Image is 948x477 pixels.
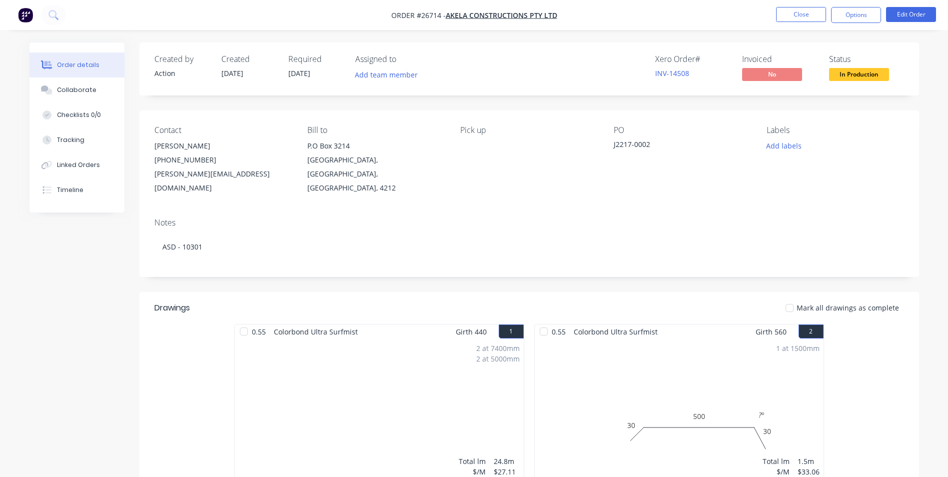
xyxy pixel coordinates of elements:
[270,324,362,339] span: Colorbond Ultra Surfmist
[655,68,689,78] a: INV-14508
[570,324,662,339] span: Colorbond Ultra Surfmist
[154,231,904,262] div: ASD - 10301
[829,68,889,83] button: In Production
[476,353,520,364] div: 2 at 5000mm
[288,68,310,78] span: [DATE]
[829,54,904,64] div: Status
[494,456,520,466] div: 24.8m
[761,139,807,152] button: Add labels
[476,343,520,353] div: 2 at 7400mm
[29,152,124,177] button: Linked Orders
[57,135,84,144] div: Tracking
[763,456,790,466] div: Total lm
[459,466,486,477] div: $/M
[614,125,751,135] div: PO
[797,302,899,313] span: Mark all drawings as complete
[154,139,291,195] div: [PERSON_NAME][PHONE_NUMBER][PERSON_NAME][EMAIL_ADDRESS][DOMAIN_NAME]
[29,77,124,102] button: Collaborate
[154,167,291,195] div: [PERSON_NAME][EMAIL_ADDRESS][DOMAIN_NAME]
[18,7,33,22] img: Factory
[29,52,124,77] button: Order details
[456,324,487,339] span: Girth 440
[154,68,209,78] div: Action
[767,125,904,135] div: Labels
[355,54,455,64] div: Assigned to
[29,127,124,152] button: Tracking
[391,10,446,20] span: Order #26714 -
[57,160,100,169] div: Linked Orders
[829,68,889,80] span: In Production
[57,110,101,119] div: Checklists 0/0
[798,466,820,477] div: $33.06
[349,68,423,81] button: Add team member
[799,324,824,338] button: 2
[499,324,524,338] button: 1
[57,85,96,94] div: Collaborate
[288,54,343,64] div: Required
[614,139,739,153] div: J2217-0002
[742,54,817,64] div: Invoiced
[307,125,444,135] div: Bill to
[248,324,270,339] span: 0.55
[221,54,276,64] div: Created
[57,185,83,194] div: Timeline
[154,54,209,64] div: Created by
[154,125,291,135] div: Contact
[776,7,826,22] button: Close
[742,68,802,80] span: No
[154,302,190,314] div: Drawings
[776,343,820,353] div: 1 at 1500mm
[154,218,904,227] div: Notes
[756,324,787,339] span: Girth 560
[154,153,291,167] div: [PHONE_NUMBER]
[307,153,444,195] div: [GEOGRAPHIC_DATA], [GEOGRAPHIC_DATA], [GEOGRAPHIC_DATA], 4212
[548,324,570,339] span: 0.55
[307,139,444,153] div: P.O Box 3214
[798,456,820,466] div: 1.5m
[460,125,597,135] div: Pick up
[29,102,124,127] button: Checklists 0/0
[446,10,557,20] a: Akela Constructions Pty Ltd
[494,466,520,477] div: $27.11
[221,68,243,78] span: [DATE]
[459,456,486,466] div: Total lm
[831,7,881,23] button: Options
[57,60,99,69] div: Order details
[886,7,936,22] button: Edit Order
[307,139,444,195] div: P.O Box 3214[GEOGRAPHIC_DATA], [GEOGRAPHIC_DATA], [GEOGRAPHIC_DATA], 4212
[763,466,790,477] div: $/M
[355,68,423,81] button: Add team member
[154,139,291,153] div: [PERSON_NAME]
[29,177,124,202] button: Timeline
[655,54,730,64] div: Xero Order #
